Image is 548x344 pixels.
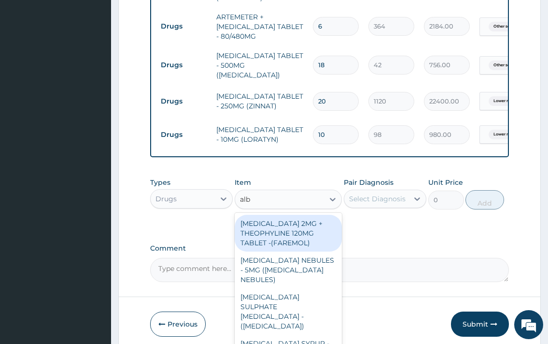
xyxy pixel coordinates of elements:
[18,48,39,73] img: d_794563401_company_1708531726252_794563401
[211,87,308,116] td: [MEDICAL_DATA] TABLET - 250MG (ZINNAT)
[156,126,211,144] td: Drugs
[451,312,509,337] button: Submit
[349,194,406,204] div: Select Diagnosis
[235,252,342,288] div: [MEDICAL_DATA] NEBULES - 5MG ([MEDICAL_DATA] NEBULES)
[5,236,184,269] textarea: Type your message and hit 'Enter'
[50,54,162,67] div: Chat with us now
[56,107,133,205] span: We're online!
[235,178,251,187] label: Item
[155,194,177,204] div: Drugs
[211,46,308,85] td: [MEDICAL_DATA] TABLET - 500MG ([MEDICAL_DATA])
[344,178,393,187] label: Pair Diagnosis
[156,17,211,35] td: Drugs
[150,244,508,253] label: Comment
[235,215,342,252] div: [MEDICAL_DATA] 2MG + THEOPHYLINE 120MG TABLET -(FAREMOL)
[235,288,342,335] div: [MEDICAL_DATA] SULPHATE [MEDICAL_DATA] - ([MEDICAL_DATA])
[428,178,463,187] label: Unit Price
[150,312,206,337] button: Previous
[158,5,182,28] div: Minimize live chat window
[465,190,504,209] button: Add
[150,179,170,187] label: Types
[156,92,211,110] td: Drugs
[211,120,308,149] td: [MEDICAL_DATA] TABLET - 10MG (LORATYN)
[156,56,211,74] td: Drugs
[211,7,308,46] td: ARTEMETER + [MEDICAL_DATA] TABLET - 80/480MG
